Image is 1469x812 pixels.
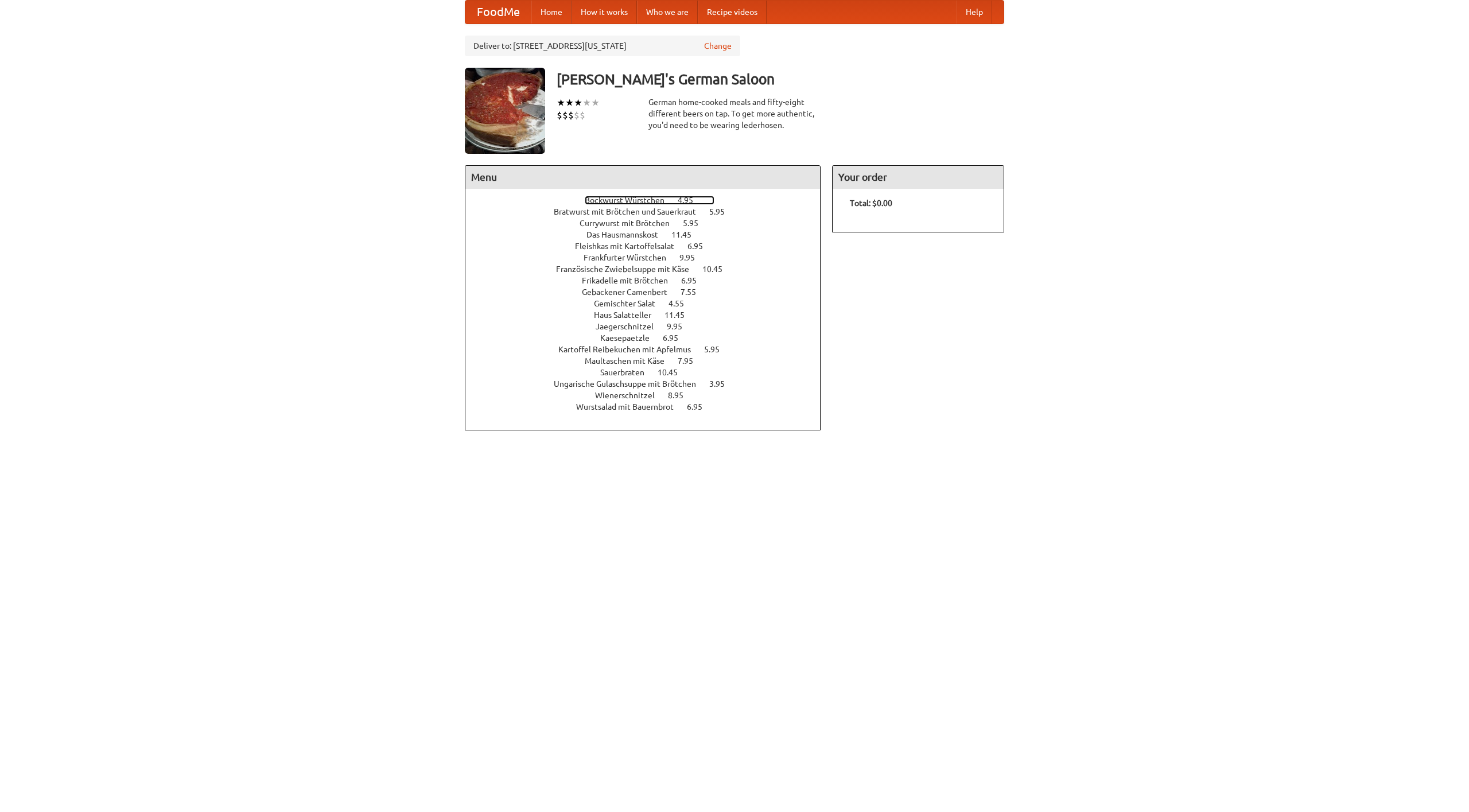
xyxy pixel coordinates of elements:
[594,310,706,320] a: Haus Salatteller 11.45
[554,379,746,388] a: Ungarische Gulaschsuppe mit Brötchen 3.95
[582,276,718,285] a: Frikadelle mit Brötchen 6.95
[531,1,572,24] a: Home
[572,1,637,24] a: How it works
[554,207,708,216] span: Bratwurst mit Brötchen und Sauerkraut
[582,287,717,297] a: Gebackener Camenbert 7.55
[648,96,821,131] div: German home-cooked meals and fifty-eight different beers on tap. To get more authentic, you'd nee...
[600,333,699,343] a: Kaesepaetzle 6.95
[596,322,704,331] a: Jaegerschnitzel 9.95
[465,166,820,189] h4: Menu
[565,96,574,109] li: ★
[687,242,714,251] span: 6.95
[678,356,705,366] span: 7.95
[658,368,689,377] span: 10.45
[679,253,706,262] span: 9.95
[584,253,716,262] a: Frankfurter Würstchen 9.95
[669,299,695,308] span: 4.55
[575,242,686,251] span: Fleishkas mit Kartoffelsalat
[681,276,708,285] span: 6.95
[663,333,690,343] span: 6.95
[585,196,714,205] a: Bockwurst Würstchen 4.95
[664,310,696,320] span: 11.45
[568,109,574,122] li: $
[556,265,701,274] span: Französische Zwiebelsuppe mit Käse
[586,230,713,239] a: Das Hausmannskost 11.45
[586,230,670,239] span: Das Hausmannskost
[585,356,714,366] a: Maultaschen mit Käse 7.95
[671,230,703,239] span: 11.45
[637,1,698,24] a: Who we are
[596,322,665,331] span: Jaegerschnitzel
[702,265,734,274] span: 10.45
[704,40,732,52] a: Change
[585,196,676,205] span: Bockwurst Würstchen
[558,345,702,354] span: Kartoffel Reibekuchen mit Apfelmus
[698,1,767,24] a: Recipe videos
[668,391,695,400] span: 8.95
[833,166,1004,189] h4: Your order
[600,368,699,377] a: Sauerbraten 10.45
[554,207,746,216] a: Bratwurst mit Brötchen und Sauerkraut 5.95
[582,287,679,297] span: Gebackener Camenbert
[554,379,708,388] span: Ungarische Gulaschsuppe mit Brötchen
[580,219,681,228] span: Currywurst mit Brötchen
[600,333,661,343] span: Kaesepaetzle
[667,322,694,331] span: 9.95
[681,287,708,297] span: 7.55
[584,253,678,262] span: Frankfurter Würstchen
[704,345,731,354] span: 5.95
[683,219,710,228] span: 5.95
[557,96,565,109] li: ★
[574,109,580,122] li: $
[687,402,714,411] span: 6.95
[582,276,679,285] span: Frikadelle mit Brötchen
[595,391,705,400] a: Wienerschnitzel 8.95
[574,96,582,109] li: ★
[709,207,736,216] span: 5.95
[850,199,892,208] b: Total: $0.00
[465,36,740,56] div: Deliver to: [STREET_ADDRESS][US_STATE]
[557,109,562,122] li: $
[582,96,591,109] li: ★
[576,402,685,411] span: Wurstsalad mit Bauernbrot
[594,299,667,308] span: Gemischter Salat
[576,402,724,411] a: Wurstsalad mit Bauernbrot 6.95
[580,109,585,122] li: $
[594,299,705,308] a: Gemischter Salat 4.55
[580,219,720,228] a: Currywurst mit Brötchen 5.95
[594,310,663,320] span: Haus Salatteller
[591,96,600,109] li: ★
[465,68,545,154] img: angular.jpg
[557,68,1004,91] h3: [PERSON_NAME]'s German Saloon
[585,356,676,366] span: Maultaschen mit Käse
[709,379,736,388] span: 3.95
[600,368,656,377] span: Sauerbraten
[678,196,705,205] span: 4.95
[558,345,741,354] a: Kartoffel Reibekuchen mit Apfelmus 5.95
[575,242,724,251] a: Fleishkas mit Kartoffelsalat 6.95
[595,391,666,400] span: Wienerschnitzel
[465,1,531,24] a: FoodMe
[556,265,744,274] a: Französische Zwiebelsuppe mit Käse 10.45
[562,109,568,122] li: $
[957,1,992,24] a: Help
